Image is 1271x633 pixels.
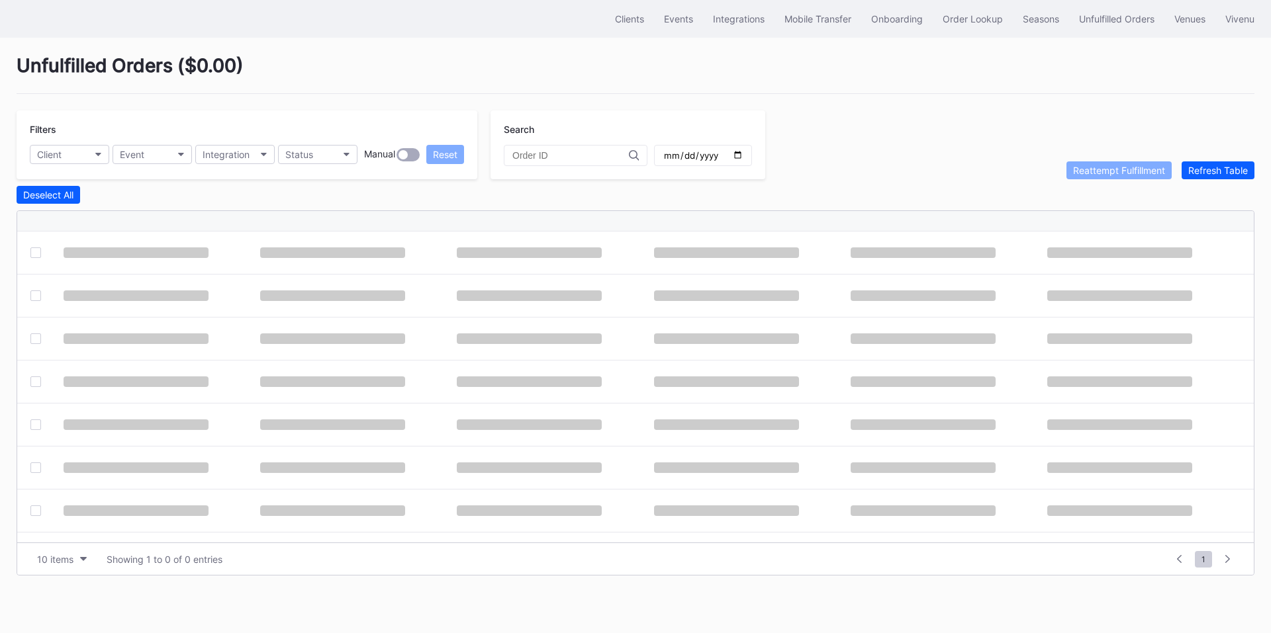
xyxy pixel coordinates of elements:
div: Refresh Table [1188,165,1248,176]
div: Integrations [713,13,765,24]
button: Deselect All [17,186,80,204]
button: Client [30,145,109,164]
div: Unfulfilled Orders ( $0.00 ) [17,54,1254,94]
div: Venues [1174,13,1205,24]
button: Events [654,7,703,31]
button: Mobile Transfer [775,7,861,31]
button: Onboarding [861,7,933,31]
div: Onboarding [871,13,923,24]
div: Clients [615,13,644,24]
div: Deselect All [23,189,73,200]
button: 10 items [30,550,93,568]
div: Client [37,149,62,160]
div: Vivenu [1225,13,1254,24]
div: Filters [30,124,464,135]
div: Reset [433,149,457,160]
div: Events [664,13,693,24]
button: Seasons [1013,7,1069,31]
button: Refresh Table [1182,161,1254,179]
button: Event [113,145,192,164]
div: 10 items [37,554,73,565]
button: Reattempt Fulfillment [1066,161,1172,179]
button: Order Lookup [933,7,1013,31]
div: Unfulfilled Orders [1079,13,1154,24]
span: 1 [1195,551,1212,568]
button: Clients [605,7,654,31]
input: Order ID [512,150,629,161]
div: Search [504,124,752,135]
div: Integration [203,149,250,160]
div: Status [285,149,313,160]
div: Manual [364,148,395,161]
div: Order Lookup [943,13,1003,24]
button: Vivenu [1215,7,1264,31]
div: Showing 1 to 0 of 0 entries [107,554,222,565]
div: Mobile Transfer [784,13,851,24]
button: Reset [426,145,464,164]
button: Integration [195,145,275,164]
div: Seasons [1023,13,1059,24]
div: Reattempt Fulfillment [1073,165,1165,176]
button: Status [278,145,357,164]
button: Unfulfilled Orders [1069,7,1164,31]
button: Venues [1164,7,1215,31]
div: Event [120,149,144,160]
button: Integrations [703,7,775,31]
